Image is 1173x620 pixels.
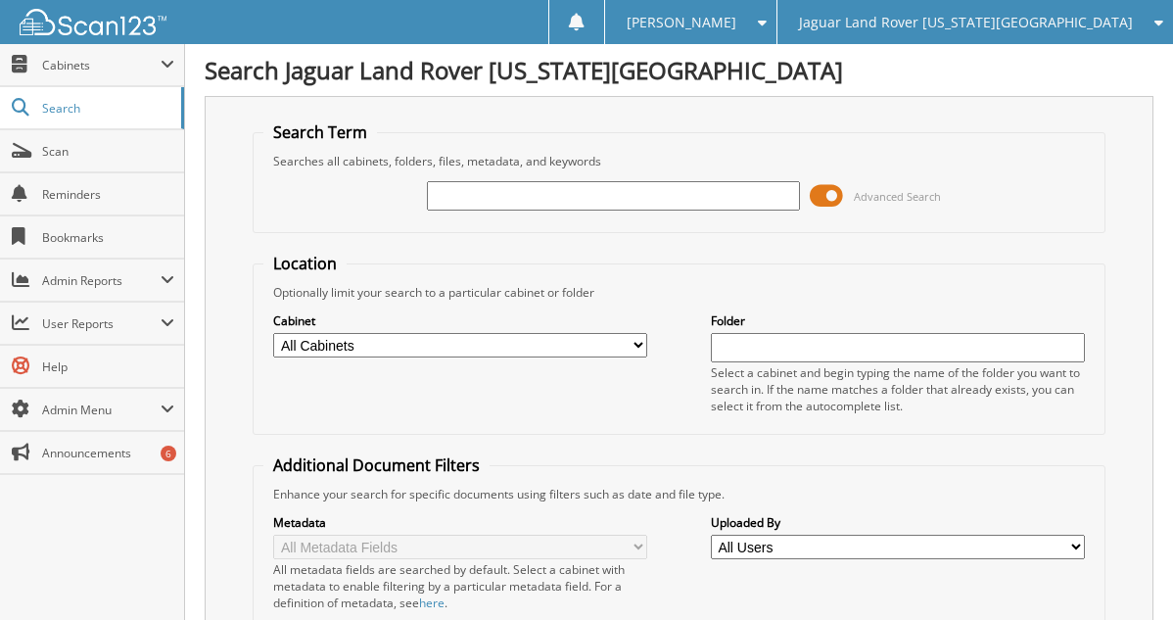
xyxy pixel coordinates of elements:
span: Scan [42,143,174,160]
span: [PERSON_NAME] [627,17,736,28]
div: Searches all cabinets, folders, files, metadata, and keywords [263,153,1094,169]
span: Advanced Search [854,189,941,204]
span: Help [42,358,174,375]
div: Optionally limit your search to a particular cabinet or folder [263,284,1094,301]
div: Select a cabinet and begin typing the name of the folder you want to search in. If the name match... [711,364,1085,414]
span: Admin Menu [42,402,161,418]
label: Folder [711,312,1085,329]
span: Bookmarks [42,229,174,246]
h1: Search Jaguar Land Rover [US_STATE][GEOGRAPHIC_DATA] [205,54,1153,86]
span: Jaguar Land Rover [US_STATE][GEOGRAPHIC_DATA] [799,17,1133,28]
a: here [419,595,445,611]
div: All metadata fields are searched by default. Select a cabinet with metadata to enable filtering b... [273,561,647,611]
span: Cabinets [42,57,161,73]
div: Enhance your search for specific documents using filters such as date and file type. [263,486,1094,502]
legend: Search Term [263,121,377,143]
div: 6 [161,446,176,461]
label: Metadata [273,514,647,531]
label: Uploaded By [711,514,1085,531]
legend: Location [263,253,347,274]
span: Reminders [42,186,174,203]
span: Search [42,100,171,117]
img: scan123-logo-white.svg [20,9,166,35]
span: Admin Reports [42,272,161,289]
legend: Additional Document Filters [263,454,490,476]
label: Cabinet [273,312,647,329]
span: User Reports [42,315,161,332]
span: Announcements [42,445,174,461]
